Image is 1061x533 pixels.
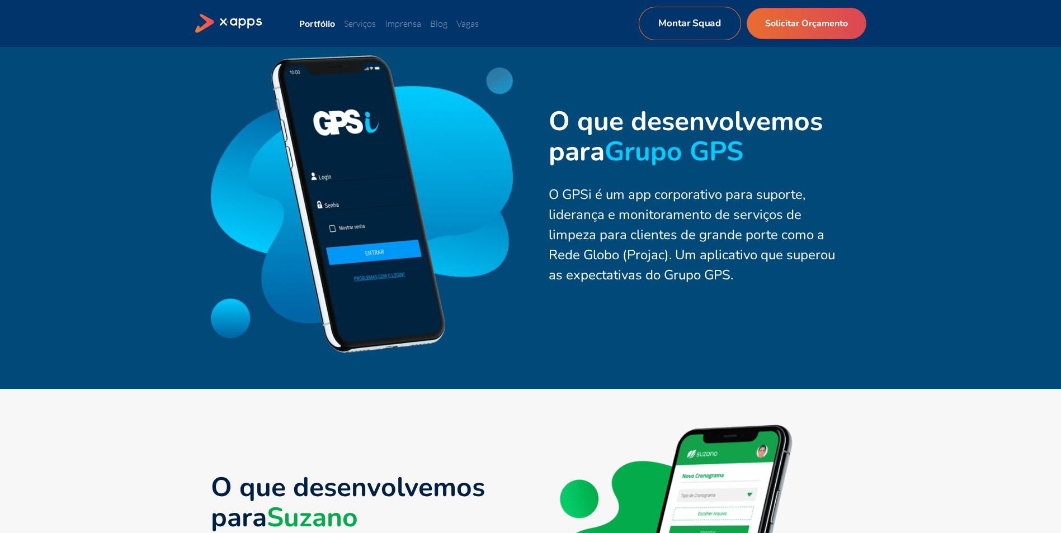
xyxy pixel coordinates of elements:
img: Celular com tela do aplicativo do grupo GPS aberto [211,55,513,353]
a: Imprensa [385,18,421,29]
a: Serviços [344,18,376,29]
h2: O que desenvolvemos para [211,472,513,532]
strong: Grupo GPS [605,133,743,170]
div: O GPSi é um app corporativo para suporte, liderança e monitoramento de serviços de limpeza para c... [549,184,851,285]
h2: O que desenvolvemos para [549,106,851,166]
a: Solicitar Orçamento [747,8,866,39]
a: Montar Squad [638,7,741,40]
a: Portfólio [299,18,335,28]
a: Vagas [456,18,479,29]
a: Blog [430,18,447,29]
